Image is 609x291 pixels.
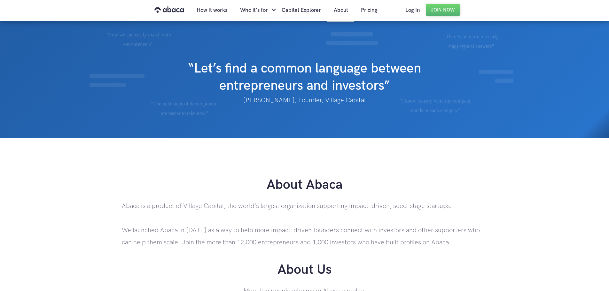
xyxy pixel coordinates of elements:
[122,95,487,106] p: [PERSON_NAME], Founder, Village Capital
[122,200,487,249] p: Abaca is a product of Village Capital, the world’s largest organization supporting impact-driven,...
[426,4,460,16] a: Join Now
[152,54,457,95] h1: “Let’s find a common language between entrepreneurs and investors”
